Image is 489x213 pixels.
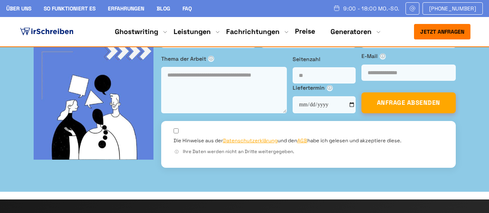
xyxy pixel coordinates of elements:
a: Generatoren [331,27,371,36]
a: Ghostwriting [115,27,158,36]
span: [PHONE_NUMBER] [429,5,476,12]
a: Datenschutzerklärung [223,137,278,144]
span: ⓘ [327,85,333,91]
span: ⓘ [380,53,386,60]
a: AGB [297,137,307,144]
span: ⓘ [174,149,180,155]
label: Liefertermin [293,83,356,92]
label: Seitenzahl [293,55,356,63]
div: Ihre Daten werden nicht an Dritte weitergegeben. [174,148,443,155]
a: Erfahrungen [108,5,144,12]
span: ⓘ [208,56,214,62]
label: Die Hinweise aus der und den habe ich gelesen und akzeptiere diese. [174,137,401,144]
a: [PHONE_NUMBER] [423,2,483,15]
span: 9:00 - 18:00 Mo.-So. [343,5,399,12]
a: Über uns [6,5,31,12]
label: Thema der Arbeit [161,55,287,63]
button: Jetzt anfragen [414,24,470,39]
a: Leistungen [174,27,211,36]
a: So funktioniert es [44,5,95,12]
button: ANFRAGE ABSENDEN [361,92,456,113]
img: Schedule [333,5,340,11]
img: Email [409,5,416,12]
a: Fachrichtungen [226,27,279,36]
img: logo ghostwriter-österreich [19,26,75,37]
label: E-Mail [361,52,456,60]
a: Blog [157,5,170,12]
img: bg [34,40,153,160]
a: FAQ [182,5,192,12]
a: Preise [295,27,315,36]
